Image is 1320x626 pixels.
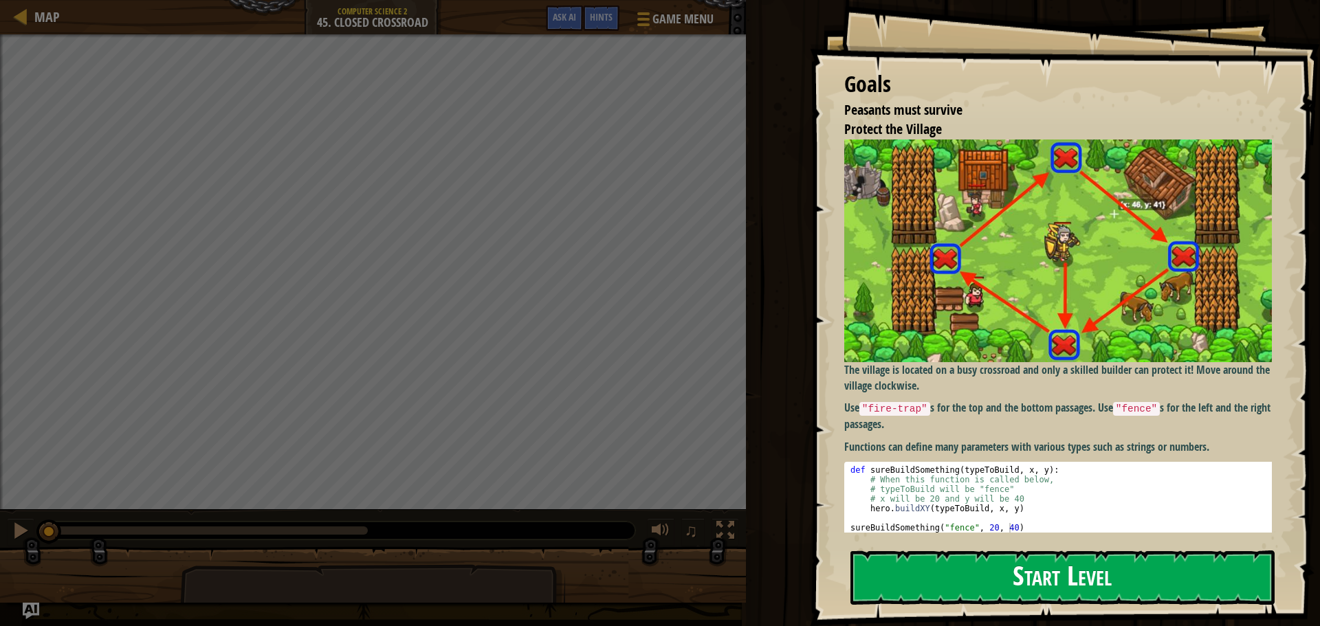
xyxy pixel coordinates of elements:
span: ♫ [684,520,698,541]
button: Game Menu [626,5,722,38]
p: The village is located on a busy crossroad and only a skilled builder can protect it! Move around... [844,139,1282,393]
span: Ask AI [553,10,576,23]
span: Map [34,8,60,26]
span: Hints [590,10,613,23]
p: Functions can define many parameters with various types such as strings or numbers. [844,439,1282,455]
img: Closed crossroad [844,139,1282,362]
button: Start Level [850,550,1275,605]
a: Map [27,8,60,26]
span: Protect the Village [844,120,942,138]
p: Use s for the top and the bottom passages. Use s for the left and the right passages. [844,400,1282,432]
button: Adjust volume [647,518,674,546]
button: Ctrl + P: Pause [7,518,34,546]
code: "fence" [1113,402,1160,416]
code: "fire-trap" [859,402,930,416]
li: Peasants must survive [827,100,1268,120]
span: Peasants must survive [844,100,962,119]
span: Game Menu [652,10,714,28]
button: Ask AI [546,5,583,31]
button: Ask AI [23,603,39,619]
button: Toggle fullscreen [712,518,739,546]
button: ♫ [681,518,705,546]
li: Protect the Village [827,120,1268,139]
div: Goals [844,69,1272,100]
